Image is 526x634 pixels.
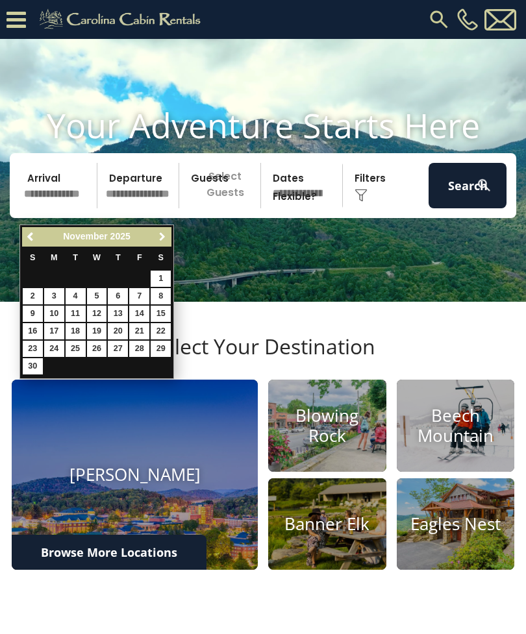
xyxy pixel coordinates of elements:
span: November [63,231,107,241]
span: Next [157,232,168,242]
button: Search [429,163,507,208]
h4: Eagles Nest [397,514,515,534]
a: 16 [23,323,43,339]
h3: Select Your Destination [10,334,516,380]
p: Select Guests [183,163,260,208]
a: 26 [87,341,107,357]
a: 1 [151,271,171,287]
img: Khaki-logo.png [32,6,212,32]
h4: [PERSON_NAME] [12,465,258,485]
a: 28 [129,341,149,357]
h4: Beech Mountain [397,406,515,446]
a: 21 [129,323,149,339]
a: 2 [23,288,43,304]
a: 4 [66,288,86,304]
a: 13 [108,306,128,322]
a: 24 [44,341,64,357]
a: 14 [129,306,149,322]
span: Previous [26,232,36,242]
a: Banner Elk [268,478,386,570]
a: 7 [129,288,149,304]
a: 23 [23,341,43,357]
a: 3 [44,288,64,304]
span: Thursday [116,253,121,262]
a: 18 [66,323,86,339]
a: 25 [66,341,86,357]
a: 9 [23,306,43,322]
img: search-regular.svg [427,8,451,31]
span: Sunday [30,253,35,262]
h4: Blowing Rock [268,406,386,446]
a: 30 [23,358,43,374]
a: 8 [151,288,171,304]
img: search-regular-white.png [476,177,492,193]
a: 15 [151,306,171,322]
span: Monday [51,253,58,262]
a: 10 [44,306,64,322]
a: Beech Mountain [397,380,515,472]
a: Previous [23,229,40,245]
a: 20 [108,323,128,339]
a: 17 [44,323,64,339]
a: 5 [87,288,107,304]
a: 11 [66,306,86,322]
a: [PERSON_NAME] [12,380,258,570]
a: 12 [87,306,107,322]
span: Friday [137,253,142,262]
a: Blowing Rock [268,380,386,472]
a: 6 [108,288,128,304]
h1: Your Adventure Starts Here [10,105,516,145]
a: Next [154,229,170,245]
span: Wednesday [93,253,101,262]
span: Saturday [158,253,164,262]
h4: Banner Elk [268,514,386,534]
a: 29 [151,341,171,357]
a: 19 [87,323,107,339]
span: 2025 [110,231,131,241]
a: 22 [151,323,171,339]
a: [PHONE_NUMBER] [454,8,481,30]
a: 27 [108,341,128,357]
span: Tuesday [73,253,78,262]
img: filter--v1.png [355,189,368,202]
a: Eagles Nest [397,478,515,570]
a: Browse More Locations [12,535,207,570]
